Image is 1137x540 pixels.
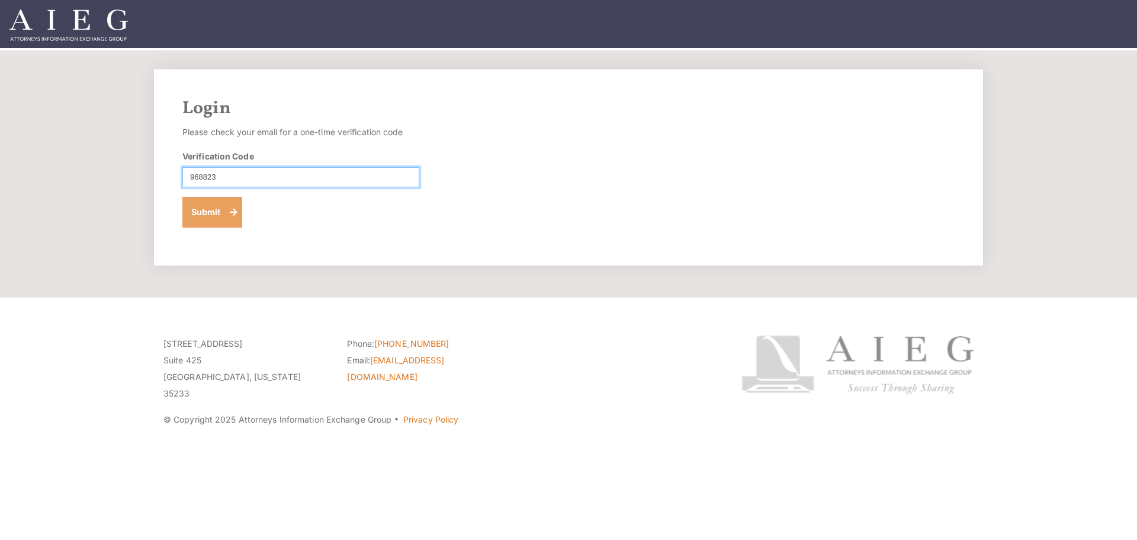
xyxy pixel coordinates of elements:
[394,419,399,425] span: ·
[182,150,254,162] label: Verification Code
[163,411,697,428] p: © Copyright 2025 Attorneys Information Exchange Group
[741,335,974,394] img: Attorneys Information Exchange Group logo
[403,414,458,424] a: Privacy Policy
[347,355,444,382] a: [EMAIL_ADDRESS][DOMAIN_NAME]
[374,338,449,349] a: [PHONE_NUMBER]
[347,352,513,385] li: Email:
[163,335,329,402] p: [STREET_ADDRESS] Suite 425 [GEOGRAPHIC_DATA], [US_STATE] 35233
[182,98,955,119] h2: Login
[347,335,513,352] li: Phone:
[182,197,242,228] button: Submit
[182,124,419,140] p: Please check your email for a one-time verification code
[9,9,128,41] img: Attorneys Information Exchange Group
